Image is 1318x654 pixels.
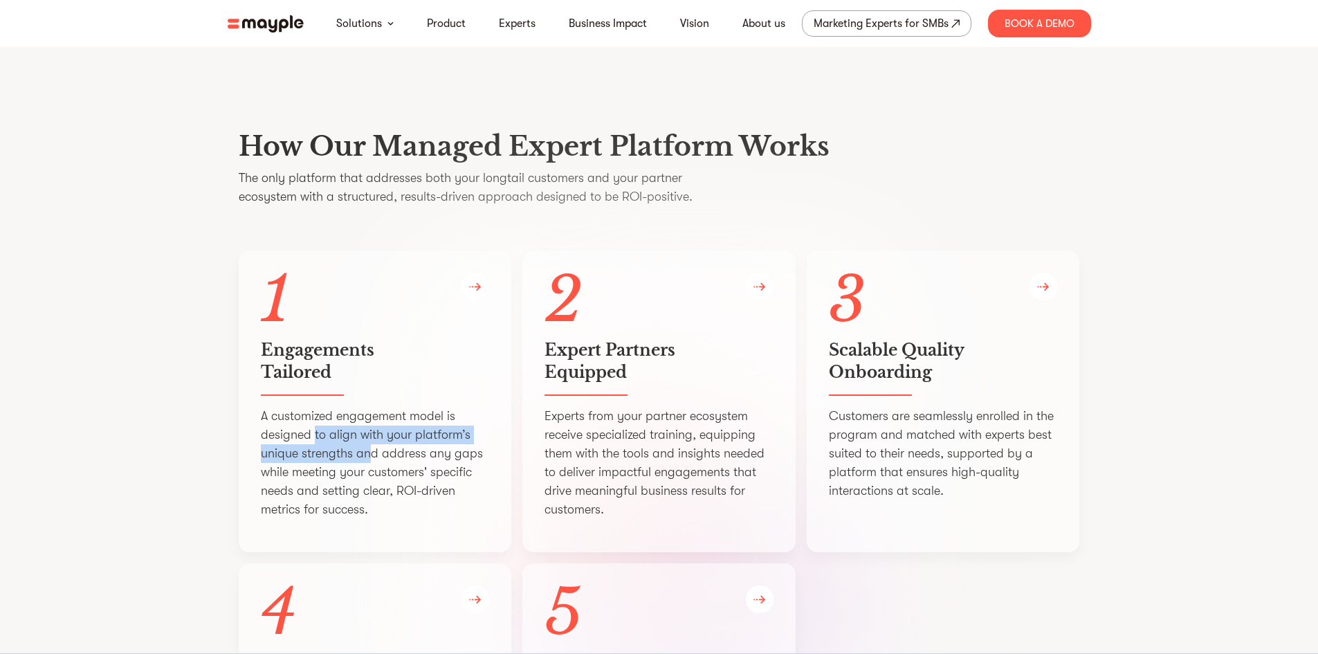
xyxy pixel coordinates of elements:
a: Solutions [336,15,382,32]
div: Marketing Experts for SMBs [814,14,949,33]
a: Business Impact [569,15,647,32]
img: mayple-logo [228,15,304,33]
a: Marketing Experts for SMBs [802,10,971,37]
p: 5 [544,585,774,641]
h5: Expert Partners Equipped [544,339,774,383]
p: 2 [544,273,774,328]
a: Experts [499,15,536,32]
a: Vision [680,15,709,32]
a: Product [427,15,466,32]
img: arrow-down [387,21,394,26]
p: 3 [829,273,1058,328]
div: Book A Demo [988,10,1091,37]
h5: Scalable Quality Onboarding [829,339,1058,383]
h1: How Our Managed Expert Platform Works [239,129,1080,163]
a: About us [742,15,785,32]
p: Experts from your partner ecosystem receive specialized training, equipping them with the tools a... [544,407,774,519]
p: The only platform that addresses both your longtail customers and your partner ecosystem with a s... [239,169,1080,206]
p: 4 [261,585,490,641]
p: Customers are seamlessly enrolled in the program and matched with experts best suited to their ne... [829,407,1058,500]
p: 1 [261,273,490,328]
p: A customized engagement model is designed to align with your platform’s unique strengths and addr... [261,407,490,519]
h5: Engagements Tailored [261,339,490,383]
